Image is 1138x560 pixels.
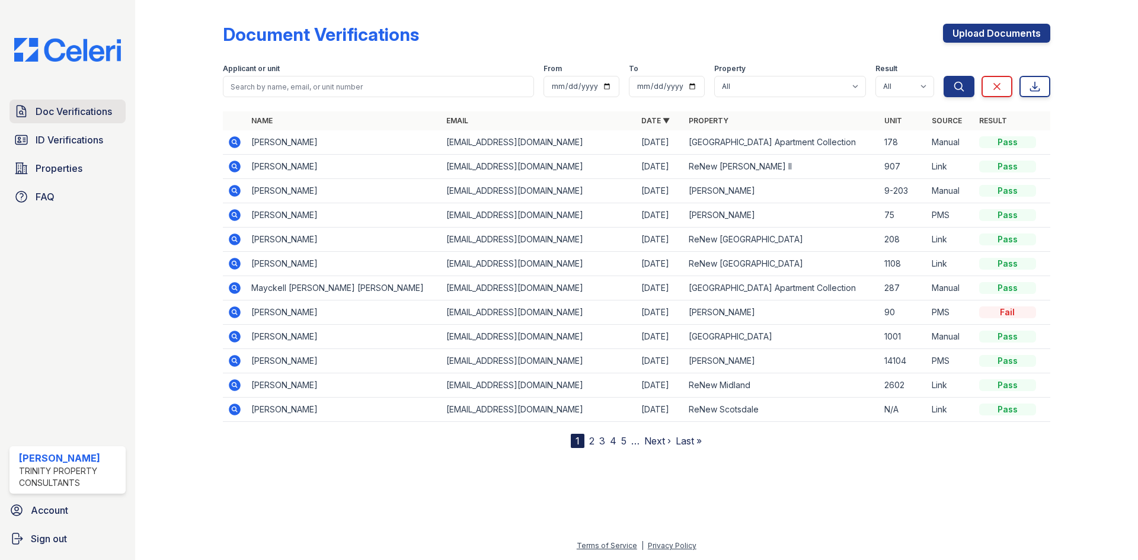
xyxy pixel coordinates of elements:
label: Applicant or unit [223,64,280,73]
div: 1 [571,434,584,448]
a: Properties [9,156,126,180]
td: Manual [927,276,974,300]
td: [DATE] [637,373,684,398]
td: PMS [927,349,974,373]
td: [PERSON_NAME] [684,300,879,325]
td: Manual [927,325,974,349]
td: [EMAIL_ADDRESS][DOMAIN_NAME] [442,398,637,422]
td: [EMAIL_ADDRESS][DOMAIN_NAME] [442,300,637,325]
td: [EMAIL_ADDRESS][DOMAIN_NAME] [442,373,637,398]
div: Pass [979,331,1036,343]
td: ReNew Scotsdale [684,398,879,422]
td: ReNew Midland [684,373,879,398]
td: [EMAIL_ADDRESS][DOMAIN_NAME] [442,155,637,179]
img: CE_Logo_Blue-a8612792a0a2168367f1c8372b55b34899dd931a85d93a1a3d3e32e68fde9ad4.png [5,38,130,62]
a: 2 [589,435,594,447]
span: Sign out [31,532,67,546]
a: Result [979,116,1007,125]
a: Last » [676,435,702,447]
td: [PERSON_NAME] [247,155,442,179]
td: 1108 [880,252,927,276]
td: [DATE] [637,398,684,422]
a: Upload Documents [943,24,1050,43]
td: [EMAIL_ADDRESS][DOMAIN_NAME] [442,179,637,203]
td: [PERSON_NAME] [684,349,879,373]
span: ID Verifications [36,133,103,147]
div: Pass [979,136,1036,148]
div: Pass [979,185,1036,197]
div: Pass [979,282,1036,294]
span: Properties [36,161,82,175]
td: [EMAIL_ADDRESS][DOMAIN_NAME] [442,349,637,373]
td: [EMAIL_ADDRESS][DOMAIN_NAME] [442,203,637,228]
td: [DATE] [637,325,684,349]
td: [PERSON_NAME] [247,373,442,398]
td: Link [927,373,974,398]
td: 75 [880,203,927,228]
div: [PERSON_NAME] [19,451,121,465]
td: Link [927,155,974,179]
a: Property [689,116,728,125]
td: [EMAIL_ADDRESS][DOMAIN_NAME] [442,325,637,349]
div: Pass [979,233,1036,245]
a: Account [5,498,130,522]
span: Doc Verifications [36,104,112,119]
td: 1001 [880,325,927,349]
td: ReNew [GEOGRAPHIC_DATA] [684,228,879,252]
td: 14104 [880,349,927,373]
div: Pass [979,258,1036,270]
td: [PERSON_NAME] [247,228,442,252]
td: 90 [880,300,927,325]
a: Email [446,116,468,125]
td: [EMAIL_ADDRESS][DOMAIN_NAME] [442,276,637,300]
td: [DATE] [637,130,684,155]
span: … [631,434,640,448]
td: [PERSON_NAME] [247,349,442,373]
td: [PERSON_NAME] [684,203,879,228]
div: Pass [979,404,1036,415]
td: [GEOGRAPHIC_DATA] Apartment Collection [684,276,879,300]
td: [PERSON_NAME] [247,300,442,325]
label: From [544,64,562,73]
td: [PERSON_NAME] [247,203,442,228]
td: [EMAIL_ADDRESS][DOMAIN_NAME] [442,228,637,252]
label: Result [875,64,897,73]
td: [DATE] [637,203,684,228]
a: Next › [644,435,671,447]
a: Name [251,116,273,125]
label: To [629,64,638,73]
a: Privacy Policy [648,541,696,550]
td: [DATE] [637,252,684,276]
td: [PERSON_NAME] [684,179,879,203]
td: 9-203 [880,179,927,203]
td: Mayckell [PERSON_NAME] [PERSON_NAME] [247,276,442,300]
td: [PERSON_NAME] [247,398,442,422]
td: [GEOGRAPHIC_DATA] [684,325,879,349]
span: FAQ [36,190,55,204]
a: 4 [610,435,616,447]
a: Sign out [5,527,130,551]
td: [DATE] [637,300,684,325]
td: 907 [880,155,927,179]
td: Manual [927,179,974,203]
div: Pass [979,209,1036,221]
div: Trinity Property Consultants [19,465,121,489]
a: Source [932,116,962,125]
td: [PERSON_NAME] [247,179,442,203]
a: FAQ [9,185,126,209]
td: [DATE] [637,155,684,179]
td: ReNew [GEOGRAPHIC_DATA] [684,252,879,276]
td: [GEOGRAPHIC_DATA] Apartment Collection [684,130,879,155]
span: Account [31,503,68,517]
td: [PERSON_NAME] [247,252,442,276]
a: 3 [599,435,605,447]
a: Date ▼ [641,116,670,125]
td: Link [927,252,974,276]
a: Doc Verifications [9,100,126,123]
a: 5 [621,435,626,447]
td: [DATE] [637,349,684,373]
div: Fail [979,306,1036,318]
td: PMS [927,203,974,228]
td: 287 [880,276,927,300]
